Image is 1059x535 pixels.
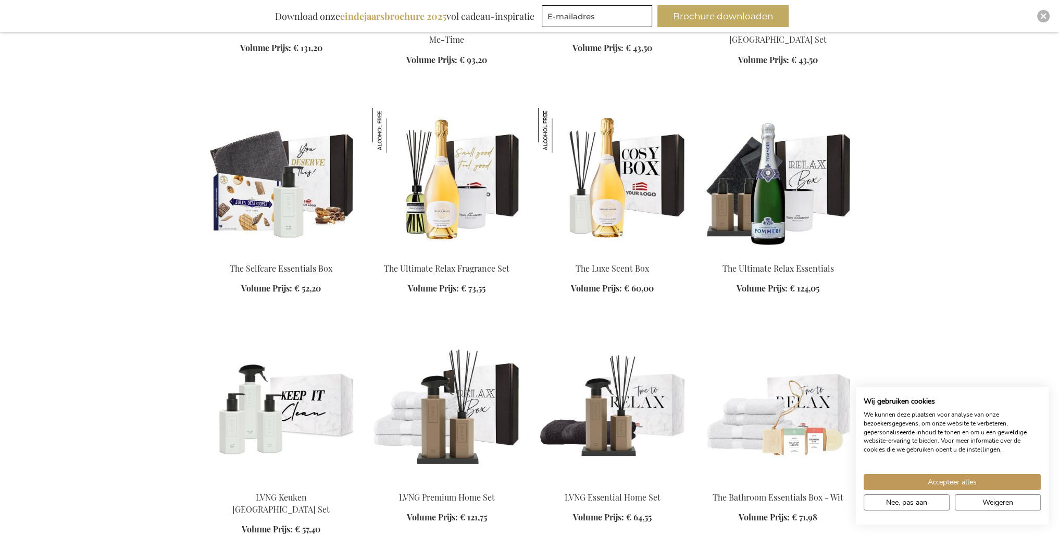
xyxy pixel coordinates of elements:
img: LVNG Premium Home Set [372,337,521,483]
img: The Selfcare Essentials Box [207,108,356,254]
a: The Luxe Scent Box The Luxe Scent Box [538,250,687,260]
span: Volume Prijs: [407,512,458,522]
img: Close [1040,13,1046,19]
form: marketing offers and promotions [542,5,655,30]
a: The Luxe Scent Box [576,263,649,274]
span: € 43,50 [791,54,818,65]
a: LVNG Premium Home Set [372,479,521,489]
button: Accepteer alle cookies [864,474,1041,490]
input: E-mailadres [542,5,652,27]
img: The Luxe Scent Box [538,108,583,153]
a: Volume Prijs: € 64,55 [573,512,652,524]
span: € 131,20 [293,42,322,53]
img: LVNG Essential Home Set [538,337,687,483]
a: Volume Prijs: € 52,20 [241,283,321,295]
img: LVNG Kitchen Stockholm Set [207,337,356,483]
span: Volume Prijs: [406,54,457,65]
img: The Ultimate Relax Fragrance Set [372,108,417,153]
a: LVNG Premium Home Set [399,492,495,503]
span: € 93,20 [459,54,487,65]
span: € 57,40 [295,524,320,534]
a: The Ultimate Relax Fragrance Set The Ultimate Relax Fragrance Set [372,250,521,260]
p: We kunnen deze plaatsen voor analyse van onze bezoekersgegevens, om onze website te verbeteren, g... [864,410,1041,454]
span: € 64,55 [626,512,652,522]
a: Volume Prijs: € 43,50 [738,54,818,66]
a: The Ultimate Relax Essentials [722,263,834,274]
a: LVNG Kitchen Stockholm Set [207,479,356,489]
span: Volume Prijs: [572,42,624,53]
img: The Ultimate Relax Essentials [704,108,853,254]
span: Weigeren [982,497,1013,508]
span: € 43,50 [626,42,652,53]
span: Nee, pas aan [886,497,927,508]
a: Volume Prijs: € 73,55 [408,283,485,295]
span: € 73,55 [461,283,485,294]
img: The Ultimate Relax Fragrance Set [372,108,521,254]
span: € 71,98 [792,512,817,522]
div: Close [1037,10,1050,22]
a: Volume Prijs: € 131,20 [240,42,322,54]
h2: Wij gebruiken cookies [864,397,1041,406]
span: € 60,00 [624,283,654,294]
a: The Selfcare Essentials Box [230,263,332,274]
div: Download onze vol cadeau-inspiratie [270,5,539,27]
img: The Luxe Scent Box [538,108,687,254]
b: eindejaarsbrochure 2025 [340,10,446,22]
span: Volume Prijs: [240,42,291,53]
span: Volume Prijs: [739,512,790,522]
span: € 52,20 [294,283,321,294]
img: The Bathroom Essentials Box - White [704,337,853,483]
a: Volume Prijs: € 60,00 [571,283,654,295]
span: Accepteer alles [928,477,977,488]
span: Volume Prijs: [408,283,459,294]
span: Volume Prijs: [573,512,624,522]
button: Brochure downloaden [657,5,789,27]
button: Pas cookie voorkeuren aan [864,494,950,510]
a: LVNG Keuken [GEOGRAPHIC_DATA] Set [232,492,330,515]
a: The Bathroom Essentials Box - White [704,479,853,489]
a: LVNG Essential Home Set [565,492,661,503]
span: € 124,05 [790,283,819,294]
a: The Ultimate Relax Fragrance Set [384,263,509,274]
a: Volume Prijs: € 121,75 [407,512,487,524]
a: The Ultimate Relax Essentials [704,250,853,260]
button: Alle cookies weigeren [955,494,1041,510]
span: Volume Prijs: [242,524,293,534]
span: Volume Prijs: [738,54,789,65]
a: Volume Prijs: € 43,50 [572,42,652,54]
a: The Selfcare Essentials Box [207,250,356,260]
a: Volume Prijs: € 71,98 [739,512,817,524]
a: LVNG Essential Home Set [538,479,687,489]
a: Volume Prijs: € 124,05 [737,283,819,295]
span: € 121,75 [460,512,487,522]
span: Volume Prijs: [737,283,788,294]
span: Volume Prijs: [571,283,622,294]
a: Volume Prijs: € 93,20 [406,54,487,66]
a: The Bathroom Essentials Box - Wit [713,492,843,503]
span: Volume Prijs: [241,283,292,294]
